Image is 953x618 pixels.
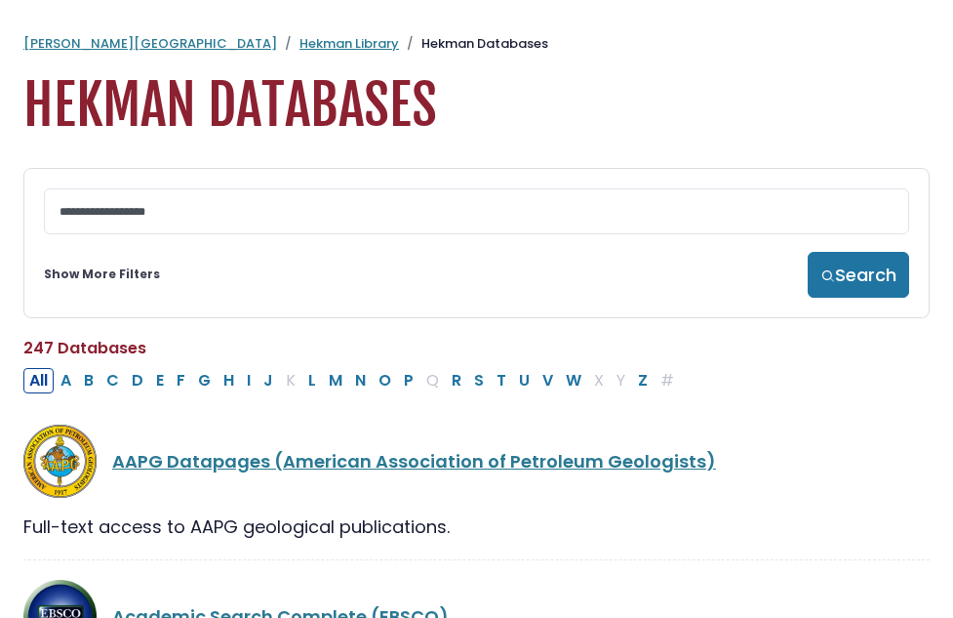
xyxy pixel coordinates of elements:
[258,368,279,393] button: Filter Results J
[44,266,160,283] a: Show More Filters
[55,368,77,393] button: Filter Results A
[192,368,217,393] button: Filter Results G
[150,368,170,393] button: Filter Results E
[299,34,399,53] a: Hekman Library
[23,337,146,359] span: 247 Databases
[126,368,149,393] button: Filter Results D
[23,514,930,540] div: Full-text access to AAPG geological publications.
[398,368,419,393] button: Filter Results P
[560,368,587,393] button: Filter Results W
[23,368,54,393] button: All
[349,368,372,393] button: Filter Results N
[446,368,467,393] button: Filter Results R
[44,188,909,234] input: Search database by title or keyword
[23,34,930,54] nav: breadcrumb
[78,368,99,393] button: Filter Results B
[373,368,397,393] button: Filter Results O
[218,368,240,393] button: Filter Results H
[241,368,257,393] button: Filter Results I
[468,368,490,393] button: Filter Results S
[513,368,536,393] button: Filter Results U
[632,368,654,393] button: Filter Results Z
[323,368,348,393] button: Filter Results M
[23,73,930,139] h1: Hekman Databases
[808,252,909,298] button: Search
[112,449,716,474] a: AAPG Datapages (American Association of Petroleum Geologists)
[399,34,548,54] li: Hekman Databases
[23,34,277,53] a: [PERSON_NAME][GEOGRAPHIC_DATA]
[536,368,559,393] button: Filter Results V
[491,368,512,393] button: Filter Results T
[23,367,682,391] div: Alpha-list to filter by first letter of database name
[100,368,125,393] button: Filter Results C
[171,368,191,393] button: Filter Results F
[302,368,322,393] button: Filter Results L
